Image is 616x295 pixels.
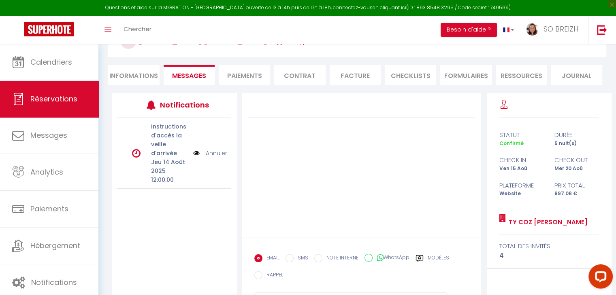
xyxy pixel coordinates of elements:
iframe: LiveChat chat widget [582,261,616,295]
span: Notifications [31,277,77,287]
span: SO BREIZH [544,24,578,34]
img: ... [526,23,538,36]
li: CHECKLISTS [385,65,436,85]
h3: Notifications [160,96,208,114]
label: WhatsApp [373,254,409,263]
div: statut [494,130,549,140]
p: Instructions d'accès la veille d'arrivée [151,122,188,158]
a: Ty Coz [PERSON_NAME] [505,217,587,227]
img: NO IMAGE [193,149,200,158]
a: Chercher [117,16,158,44]
label: EMAIL [262,254,279,263]
div: Plateforme [494,181,549,190]
span: Messages [30,130,67,140]
li: Facture [330,65,381,85]
span: Réservations [30,94,77,104]
div: durée [549,130,605,140]
li: Paiements [219,65,270,85]
img: Super Booking [24,22,74,36]
p: Jeu 14 Août 2025 12:00:00 [151,158,188,184]
span: Chercher [124,25,151,33]
div: 5 nuit(s) [549,140,605,147]
div: total des invités [499,241,599,251]
a: en cliquant ici [373,4,406,11]
label: SMS [294,254,308,263]
div: 4 [499,251,599,261]
span: Confirmé [499,140,523,147]
span: Messages [172,71,206,80]
label: RAPPEL [262,271,283,280]
div: check out [549,155,605,165]
li: Journal [551,65,602,85]
label: NOTE INTERNE [322,254,358,263]
div: check in [494,155,549,165]
a: ... SO BREIZH [520,16,588,44]
label: Modèles [428,254,449,264]
button: Besoin d'aide ? [441,23,497,37]
div: Mer 20 Aoû [549,165,605,173]
a: Annuler [206,149,227,158]
img: logout [597,25,607,35]
div: Ven 15 Aoû [494,165,549,173]
span: Calendriers [30,57,72,67]
li: Contrat [274,65,326,85]
span: Hébergement [30,240,80,251]
li: Informations [108,65,160,85]
li: FORMULAIRES [440,65,492,85]
div: Prix total [549,181,605,190]
div: 897.08 € [549,190,605,198]
span: Paiements [30,204,68,214]
li: Ressources [496,65,547,85]
span: Analytics [30,167,63,177]
div: Website [494,190,549,198]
